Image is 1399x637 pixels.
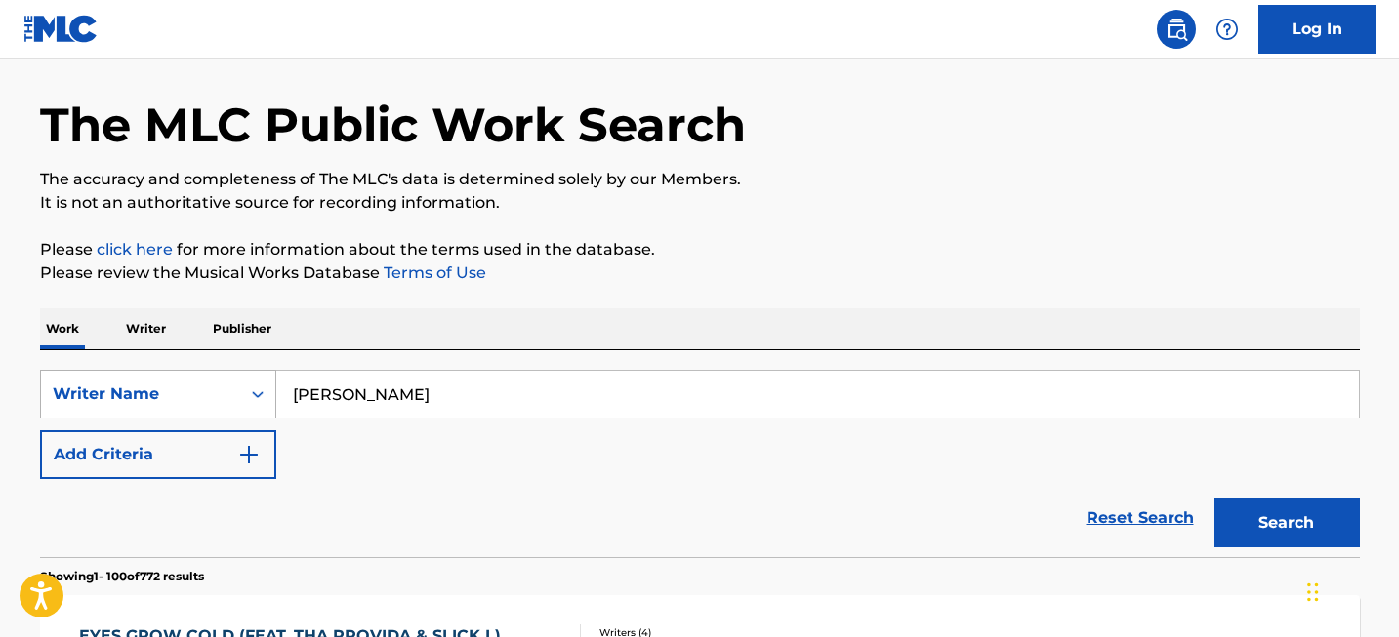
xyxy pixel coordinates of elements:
[380,263,486,282] a: Terms of Use
[40,568,204,585] p: Showing 1 - 100 of 772 results
[40,191,1360,215] p: It is not an authoritative source for recording information.
[1157,10,1196,49] a: Public Search
[40,370,1360,557] form: Search Form
[40,168,1360,191] p: The accuracy and completeness of The MLC's data is determined solely by our Members.
[1258,5,1376,54] a: Log In
[1301,543,1399,637] div: Widget de chat
[237,443,261,466] img: 9d2ae6d4665cec9f34b9.svg
[40,308,85,349] p: Work
[40,430,276,479] button: Add Criteria
[40,96,746,154] h1: The MLC Public Work Search
[1215,18,1239,41] img: help
[40,261,1360,285] p: Please review the Musical Works Database
[97,240,173,259] a: click here
[120,308,172,349] p: Writer
[1165,18,1188,41] img: search
[1214,498,1360,547] button: Search
[1307,563,1319,621] div: Glisser
[1301,543,1399,637] iframe: Chat Widget
[1208,10,1247,49] div: Help
[40,238,1360,261] p: Please for more information about the terms used in the database.
[1077,497,1204,539] a: Reset Search
[23,15,99,43] img: MLC Logo
[207,308,277,349] p: Publisher
[53,382,228,406] div: Writer Name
